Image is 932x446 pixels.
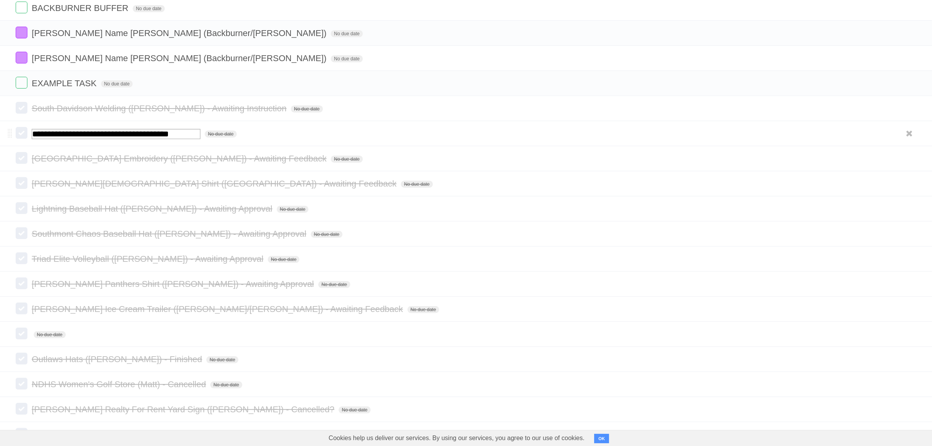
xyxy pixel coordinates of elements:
[16,77,27,89] label: Done
[331,30,362,37] span: No due date
[34,331,65,338] span: No due date
[16,52,27,63] label: Done
[32,78,98,88] span: EXAMPLE TASK
[32,229,308,239] span: Southmont Chaos Baseball Hat ([PERSON_NAME]) - Awaiting Approval
[32,3,130,13] span: BACKBURNER BUFFER
[331,156,362,163] span: No due date
[210,381,242,388] span: No due date
[407,306,439,313] span: No due date
[311,231,343,238] span: No due date
[32,53,328,63] span: [PERSON_NAME] Name [PERSON_NAME] (Backburner/[PERSON_NAME])
[16,428,27,440] label: Done
[268,256,299,263] span: No due date
[16,378,27,390] label: Done
[401,181,433,188] span: No due date
[32,103,288,113] span: South Davidson Welding ([PERSON_NAME]) - Awaiting Instruction
[339,406,370,413] span: No due date
[32,204,274,214] span: Lightning Baseball Hat ([PERSON_NAME]) - Awaiting Approval
[32,28,328,38] span: [PERSON_NAME] Name [PERSON_NAME] (Backburner/[PERSON_NAME])
[32,430,386,439] span: School Hawaiian Shirts ([PERSON_NAME]/[PERSON_NAME]) - Awaiting Further Instruction
[16,102,27,114] label: Done
[16,227,27,239] label: Done
[277,206,308,213] span: No due date
[32,279,316,289] span: [PERSON_NAME] Panthers Shirt ([PERSON_NAME]) - Awaiting Approval
[16,403,27,415] label: Done
[32,304,405,314] span: [PERSON_NAME] Ice Cream Trailer ([PERSON_NAME]/[PERSON_NAME]) - Awaiting Feedback
[16,127,27,139] label: Done
[32,379,208,389] span: NDHS Women's Golf Store (Matt) - Cancelled
[16,353,27,364] label: Done
[16,303,27,314] label: Done
[16,152,27,164] label: Done
[133,5,164,12] span: No due date
[594,434,609,443] button: OK
[206,356,238,363] span: No due date
[16,27,27,38] label: Done
[32,254,265,264] span: Triad Elite Volleyball ([PERSON_NAME]) - Awaiting Approval
[321,430,593,446] span: Cookies help us deliver our services. By using our services, you agree to our use of cookies.
[205,131,236,138] span: No due date
[16,252,27,264] label: Done
[16,202,27,214] label: Done
[331,55,362,62] span: No due date
[318,281,350,288] span: No due date
[16,277,27,289] label: Done
[291,105,323,112] span: No due date
[32,404,336,414] span: [PERSON_NAME] Realty For Rent Yard Sign ([PERSON_NAME]) - Cancelled?
[32,154,328,163] span: [GEOGRAPHIC_DATA] Embroidery ([PERSON_NAME]) - Awaiting Feedback
[16,2,27,13] label: Done
[16,177,27,189] label: Done
[16,328,27,339] label: Done
[32,354,204,364] span: Outlaws Hats ([PERSON_NAME]) - Finished
[101,80,133,87] span: No due date
[32,179,398,189] span: [PERSON_NAME][DEMOGRAPHIC_DATA] Shirt ([GEOGRAPHIC_DATA]) - Awaiting Feedback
